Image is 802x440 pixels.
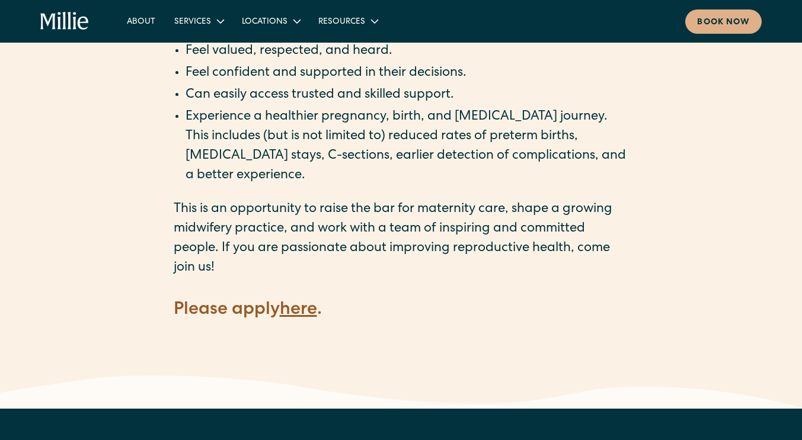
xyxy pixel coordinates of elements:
[174,16,211,28] div: Services
[174,301,280,319] strong: Please apply
[186,42,629,62] li: Feel valued, respected, and heard.
[280,301,317,319] a: here
[186,86,629,105] li: Can easily access trusted and skilled support.
[117,11,165,31] a: About
[174,200,629,278] p: This is an opportunity to raise the bar for maternity care, shape a growing midwifery practice, a...
[186,108,629,186] li: Experience a healthier pregnancy, birth, and [MEDICAL_DATA] journey. This includes (but is not li...
[186,64,629,83] li: Feel confident and supported in their decisions.
[242,16,287,28] div: Locations
[40,12,89,31] a: home
[232,11,309,31] div: Locations
[697,17,750,29] div: Book now
[317,301,322,319] strong: .
[309,11,386,31] div: Resources
[685,9,762,34] a: Book now
[174,278,629,298] p: ‍
[165,11,232,31] div: Services
[174,323,629,342] p: ‍
[318,16,365,28] div: Resources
